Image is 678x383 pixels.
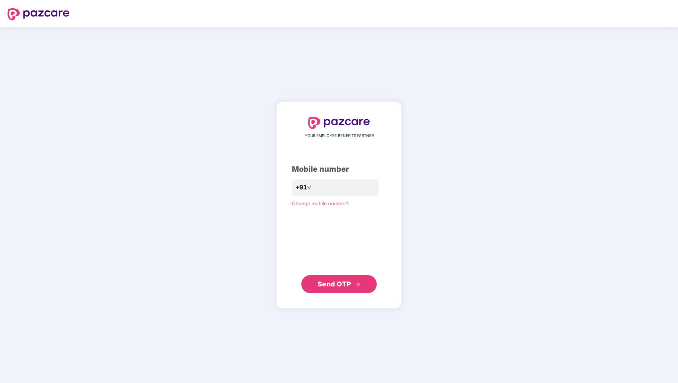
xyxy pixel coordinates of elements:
span: YOUR EMPLOYEE BENEFITS PARTNER [305,133,374,139]
span: double-right [356,282,361,287]
span: Send OTP [318,280,351,288]
img: logo [308,117,370,129]
button: Send OTPdouble-right [301,275,377,293]
img: logo [8,8,69,20]
span: down [307,185,311,190]
div: Mobile number [292,163,386,175]
a: Change mobile number? [292,200,349,206]
span: +91 [296,183,307,192]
